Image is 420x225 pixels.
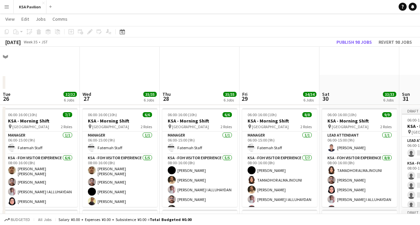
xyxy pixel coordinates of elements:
[242,108,317,207] app-job-card: 06:00-16:00 (10h)8/8KSA - Morning Shift [GEOGRAPHIC_DATA]2 RolesManager1/106:00-15:00 (9h)Fatemah...
[33,15,48,23] a: Jobs
[21,16,29,22] span: Edit
[322,108,397,207] app-job-card: 06:00-16:00 (10h)9/9KSA - Morning Shift [GEOGRAPHIC_DATA]2 RolesLEAD ATTENDANT1/106:00-15:00 (9h)...
[162,91,171,97] span: Thu
[92,124,129,129] span: [GEOGRAPHIC_DATA]
[2,95,10,102] span: 26
[52,16,67,22] span: Comms
[82,95,91,102] span: 27
[332,124,369,129] span: [GEOGRAPHIC_DATA]
[141,124,152,129] span: 2 Roles
[300,124,312,129] span: 2 Roles
[162,154,237,216] app-card-role: KSA - FOH Visitor Experience5/508:00-16:00 (8h)[PERSON_NAME][PERSON_NAME][PERSON_NAME] I ALLUHAYD...
[303,97,316,102] div: 6 Jobs
[321,95,329,102] span: 30
[143,92,157,97] span: 35/35
[223,112,232,117] span: 6/6
[3,91,10,97] span: Tue
[162,108,237,207] app-job-card: 06:00-16:00 (10h)6/6KSA - Morning Shift [GEOGRAPHIC_DATA]2 RolesManager1/106:00-15:00 (9h)Fatemah...
[221,124,232,129] span: 2 Roles
[63,92,77,97] span: 32/32
[22,39,39,44] span: Week 35
[242,132,317,154] app-card-role: Manager1/106:00-15:00 (9h)Fatemah Staff
[150,217,191,222] span: Total Budgeted ¥0.00
[83,91,91,97] span: Wed
[11,217,30,222] span: Budgeted
[83,108,157,207] app-job-card: 06:00-16:00 (10h)6/6KSA - Morning Shift [GEOGRAPHIC_DATA]2 RolesManager1/106:00-15:00 (9h)Fatemah...
[380,124,392,129] span: 2 Roles
[3,216,31,223] button: Budgeted
[41,39,48,44] div: JST
[144,97,156,102] div: 6 Jobs
[8,112,37,117] span: 06:00-16:00 (10h)
[327,112,357,117] span: 06:00-16:00 (10h)
[242,118,317,124] h3: KSA - Morning Shift
[162,118,237,124] h3: KSA - Morning Shift
[83,118,157,124] h3: KSA - Morning Shift
[5,39,21,45] div: [DATE]
[241,95,248,102] span: 29
[322,132,397,154] app-card-role: LEAD ATTENDANT1/106:00-15:00 (9h)[PERSON_NAME]
[248,112,277,117] span: 06:00-16:00 (10h)
[14,0,46,13] button: KSA Pavilion
[19,15,32,23] a: Edit
[37,217,53,222] span: All jobs
[223,92,237,97] span: 35/35
[302,112,312,117] span: 8/8
[50,15,70,23] a: Comms
[5,16,15,22] span: View
[224,97,236,102] div: 6 Jobs
[162,132,237,154] app-card-role: Manager1/106:00-15:00 (9h)Fatemah Staff
[402,91,410,97] span: Sun
[168,112,197,117] span: 06:00-16:00 (10h)
[83,132,157,154] app-card-role: Manager1/106:00-15:00 (9h)Fatemah Staff
[334,38,375,46] button: Publish 98 jobs
[88,112,117,117] span: 06:00-16:00 (10h)
[61,124,72,129] span: 2 Roles
[401,95,410,102] span: 31
[3,108,78,207] app-job-card: 06:00-16:00 (10h)7/7KSA - Morning Shift [GEOGRAPHIC_DATA]2 RolesManager1/106:00-15:00 (9h)Fatemah...
[383,92,396,97] span: 33/33
[12,124,49,129] span: [GEOGRAPHIC_DATA]
[242,91,248,97] span: Fri
[64,97,77,102] div: 6 Jobs
[3,132,78,154] app-card-role: Manager1/106:00-15:00 (9h)Fatemah Staff
[252,124,289,129] span: [GEOGRAPHIC_DATA]
[322,118,397,124] h3: KSA - Morning Shift
[3,118,78,124] h3: KSA - Morning Shift
[172,124,209,129] span: [GEOGRAPHIC_DATA]
[83,154,157,218] app-card-role: KSA - FOH Visitor Experience5/508:00-16:00 (8h)[PERSON_NAME] [PERSON_NAME][PERSON_NAME][PERSON_NA...
[322,91,329,97] span: Sat
[36,16,46,22] span: Jobs
[58,217,191,222] div: Salary ¥0.00 + Expenses ¥0.00 + Subsistence ¥0.00 =
[3,15,17,23] a: View
[303,92,316,97] span: 34/34
[143,112,152,117] span: 6/6
[63,112,72,117] span: 7/7
[161,95,171,102] span: 28
[383,97,396,102] div: 6 Jobs
[382,112,392,117] span: 9/9
[376,38,415,46] button: Revert 98 jobs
